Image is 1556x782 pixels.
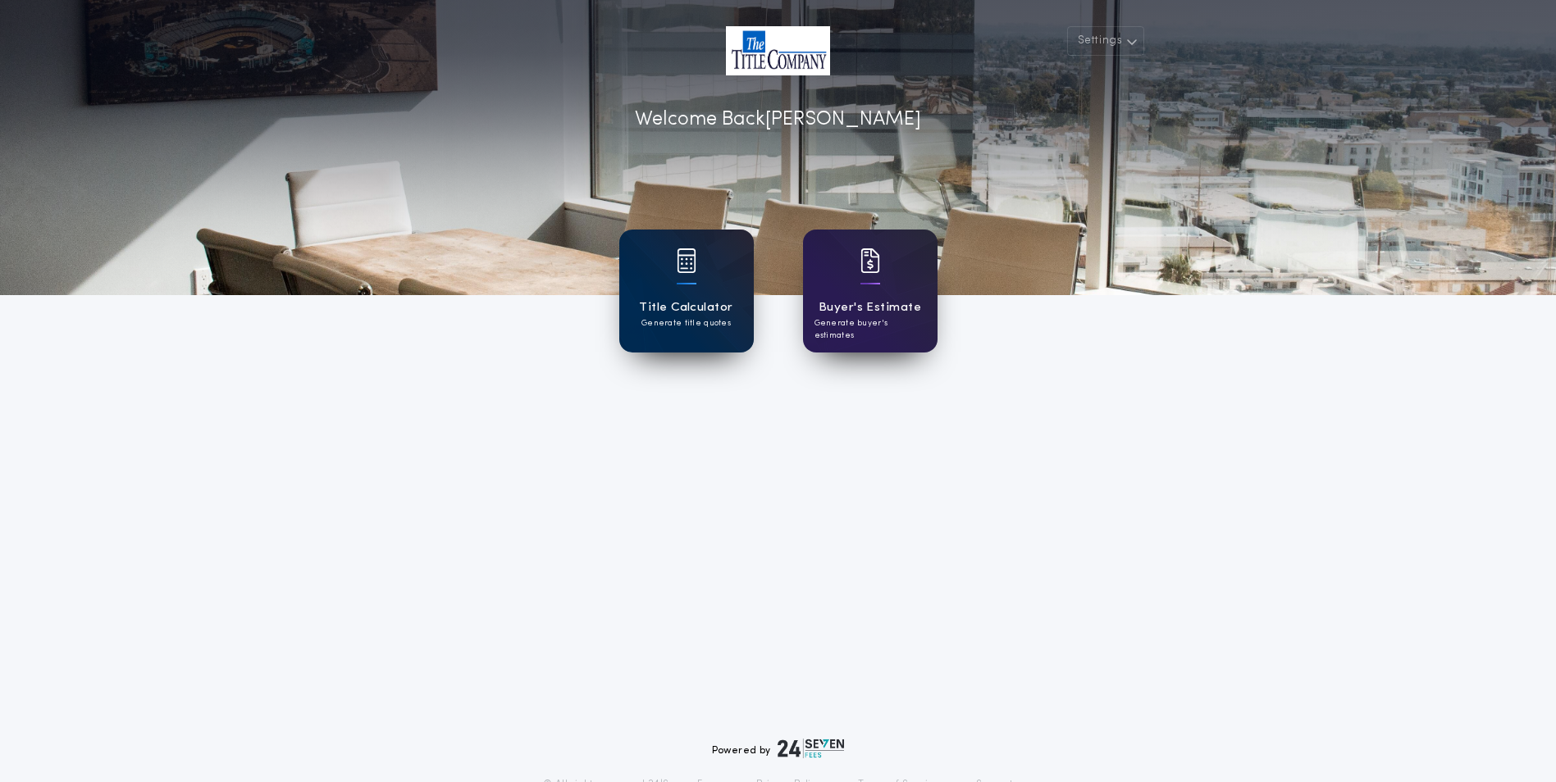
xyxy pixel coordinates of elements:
img: account-logo [726,26,830,75]
button: Settings [1067,26,1144,56]
img: card icon [860,248,880,273]
p: Welcome Back [PERSON_NAME] [635,105,921,134]
p: Generate title quotes [641,317,731,330]
a: card iconBuyer's EstimateGenerate buyer's estimates [803,230,938,352]
p: Generate buyer's estimates [815,317,926,342]
h1: Title Calculator [639,298,732,317]
img: logo [778,739,845,758]
h1: Buyer's Estimate [819,298,921,317]
a: card iconTitle CalculatorGenerate title quotes [619,230,754,352]
div: Powered by [712,739,845,758]
img: card icon [677,248,696,273]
